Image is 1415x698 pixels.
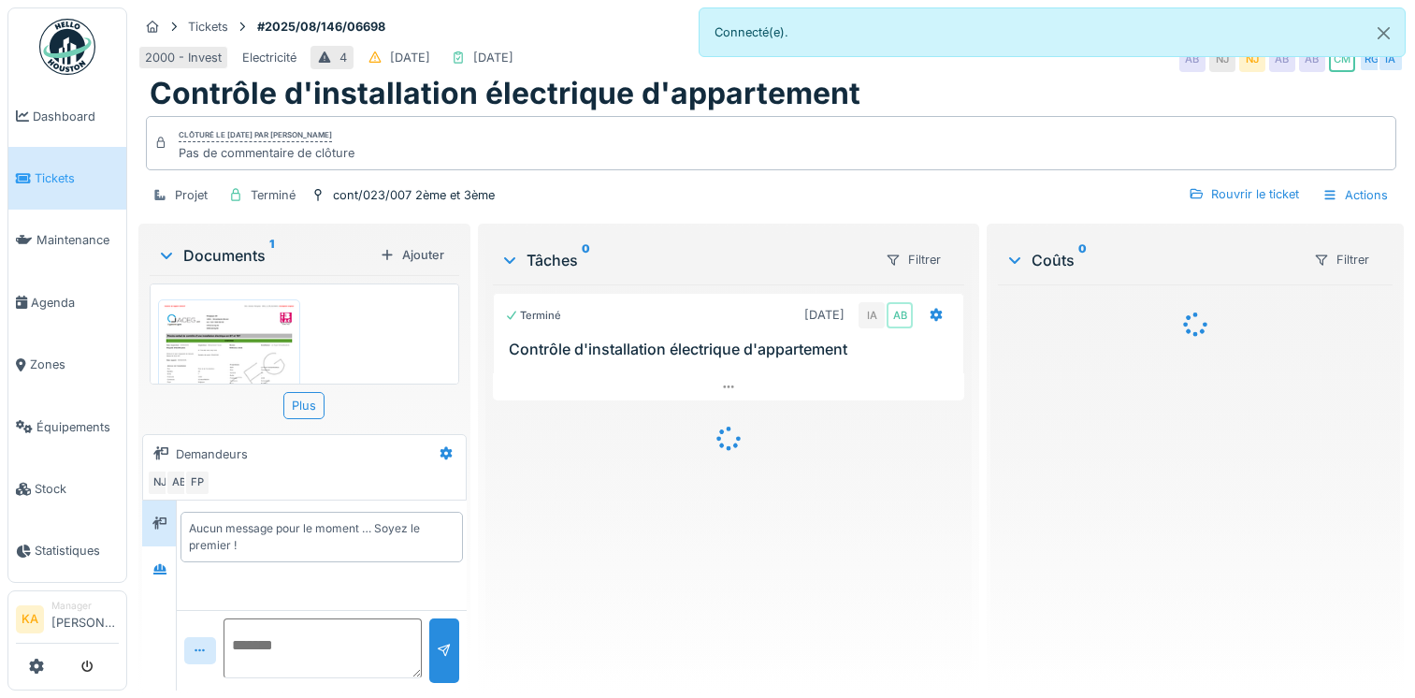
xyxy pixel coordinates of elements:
[699,7,1407,57] div: Connecté(e).
[1269,46,1295,72] div: AB
[1359,46,1385,72] div: RG
[509,341,956,358] h3: Contrôle d'installation électrique d'appartement
[390,49,430,66] div: [DATE]
[147,470,173,496] div: NJ
[8,396,126,458] a: Équipements
[166,470,192,496] div: AB
[8,147,126,209] a: Tickets
[1179,46,1206,72] div: AB
[877,246,949,273] div: Filtrer
[150,76,860,111] h1: Contrôle d'installation électrique d'appartement
[500,249,870,271] div: Tâches
[283,392,325,419] div: Plus
[250,18,393,36] strong: #2025/08/146/06698
[339,49,347,66] div: 4
[8,520,126,582] a: Statistiques
[8,271,126,333] a: Agenda
[1329,46,1355,72] div: CM
[189,520,455,554] div: Aucun message pour le moment … Soyez le premier !
[269,244,274,267] sup: 1
[179,144,354,162] div: Pas de commentaire de clôture
[31,294,119,312] span: Agenda
[35,542,119,560] span: Statistiques
[176,445,248,463] div: Demandeurs
[184,470,210,496] div: FP
[8,334,126,396] a: Zones
[804,306,845,324] div: [DATE]
[1239,46,1265,72] div: NJ
[251,186,296,204] div: Terminé
[1378,46,1404,72] div: IA
[39,19,95,75] img: Badge_color-CXgf-gQk.svg
[1299,46,1325,72] div: AB
[8,210,126,271] a: Maintenance
[582,249,590,271] sup: 0
[333,186,495,204] div: cont/023/007 2ème et 3ème
[1181,182,1307,207] div: Rouvrir le ticket
[16,605,44,633] li: KA
[51,599,119,639] li: [PERSON_NAME]
[175,186,208,204] div: Projet
[30,356,119,373] span: Zones
[51,599,119,613] div: Manager
[1005,249,1298,271] div: Coûts
[473,49,513,66] div: [DATE]
[35,480,119,498] span: Stock
[188,18,228,36] div: Tickets
[372,242,452,268] div: Ajouter
[505,308,561,324] div: Terminé
[16,599,119,644] a: KA Manager[PERSON_NAME]
[859,302,885,328] div: IA
[1209,46,1235,72] div: NJ
[8,458,126,519] a: Stock
[36,418,119,436] span: Équipements
[179,129,332,142] div: Clôturé le [DATE] par [PERSON_NAME]
[163,304,296,492] img: z8073upfxmebr32gqt6xqc0smvye
[1078,249,1087,271] sup: 0
[33,108,119,125] span: Dashboard
[1363,8,1405,58] button: Close
[887,302,913,328] div: AB
[1306,246,1378,273] div: Filtrer
[36,231,119,249] span: Maintenance
[8,85,126,147] a: Dashboard
[35,169,119,187] span: Tickets
[1314,182,1396,209] div: Actions
[145,49,222,66] div: 2000 - Invest
[157,244,372,267] div: Documents
[242,49,296,66] div: Electricité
